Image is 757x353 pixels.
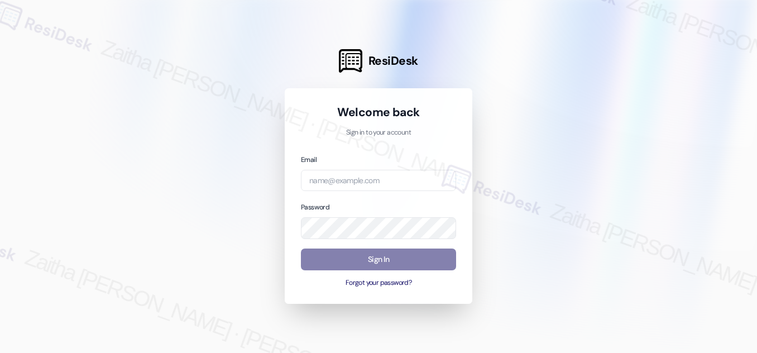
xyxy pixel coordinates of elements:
p: Sign in to your account [301,128,456,138]
img: ResiDesk Logo [339,49,362,73]
button: Forgot your password? [301,278,456,288]
h1: Welcome back [301,104,456,120]
span: ResiDesk [368,53,418,69]
label: Email [301,155,317,164]
input: name@example.com [301,170,456,192]
button: Sign In [301,249,456,270]
label: Password [301,203,329,212]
